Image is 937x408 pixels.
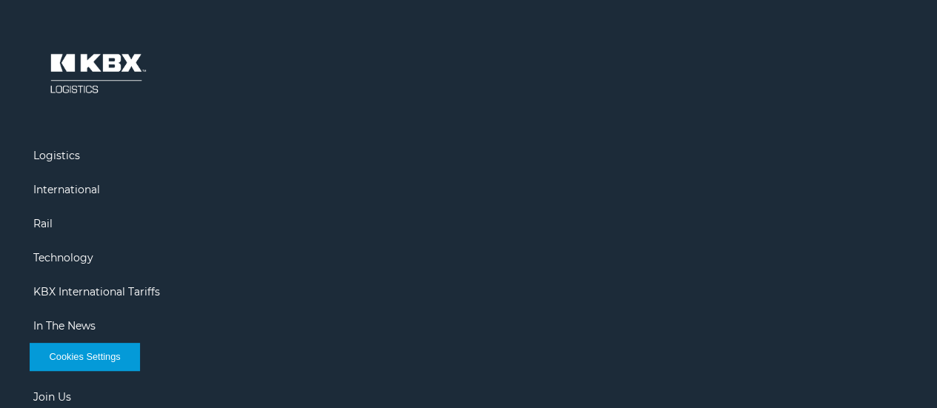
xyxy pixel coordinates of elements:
[33,217,53,230] a: Rail
[33,285,160,298] a: KBX International Tariffs
[30,343,140,371] button: Cookies Settings
[33,149,80,162] a: Logistics
[33,183,100,196] a: International
[33,36,159,110] img: kbx logo
[33,390,71,404] a: Join Us
[33,251,93,264] a: Technology
[33,319,96,332] a: In The News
